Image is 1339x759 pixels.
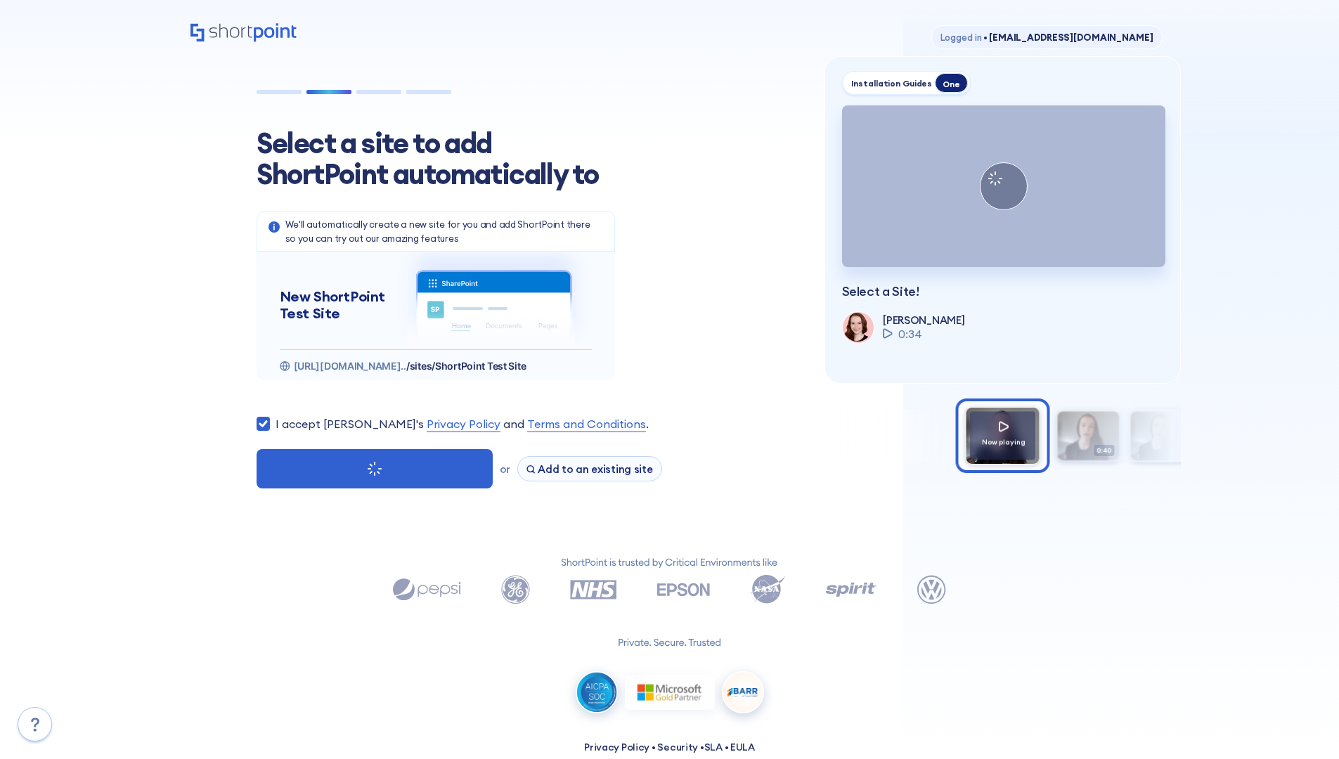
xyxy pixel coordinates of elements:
span: • [983,32,988,43]
span: Now playing [982,437,1026,446]
p: Select a Site! [842,284,1163,299]
span: or [500,462,510,476]
a: SLA [704,741,723,753]
p: We'll automatically create a new site for you and add ShortPoint there so you can try out our ama... [285,217,603,245]
span: [URL][DOMAIN_NAME].. [294,360,406,372]
iframe: Chat Widget [1269,692,1339,759]
a: EULA [730,741,755,753]
a: Terms and Conditions [527,415,646,432]
div: Installation Guides [851,78,933,89]
p: • • • [584,740,755,755]
a: Security [657,741,698,753]
div: https://gridmode9shortpoint.sharepoint.com [280,359,592,373]
p: [PERSON_NAME] [883,313,964,327]
span: [EMAIL_ADDRESS][DOMAIN_NAME] [981,32,1153,43]
div: One [935,73,967,93]
a: Privacy Policy [427,415,500,432]
span: 0:40 [1094,445,1115,457]
a: Privacy Policy [584,741,649,753]
span: 0:07 [1167,445,1188,457]
p: https://gridmode9shortpoint.sharepoint.com/sites/ShortPoint_Playground [294,359,526,373]
span: /sites/ShortPoint Test Site [406,360,526,372]
label: I accept [PERSON_NAME]'s and . [276,415,649,432]
h1: Select a site to add ShortPoint automatically to [257,128,622,190]
span: 0:34 [898,325,922,342]
span: Add to an existing site [538,462,653,476]
img: shortpoint-support-team [843,312,872,342]
h5: New ShortPoint Test Site [280,288,396,322]
button: Add to an existing site [517,456,662,481]
span: Logged in [940,32,982,43]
